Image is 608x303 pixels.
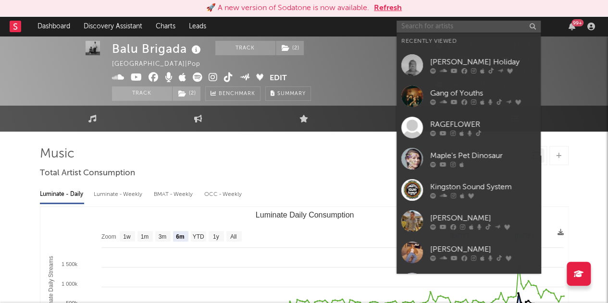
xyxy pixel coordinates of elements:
text: All [230,233,236,240]
text: 1 000k [61,281,77,287]
div: [GEOGRAPHIC_DATA] | Pop [112,59,211,70]
button: Summary [265,86,311,101]
text: 6m [176,233,184,240]
a: [PERSON_NAME] [397,237,541,268]
div: [PERSON_NAME] [430,243,536,255]
a: RAGEFLOWER [397,112,541,143]
text: 3m [158,233,166,240]
input: Search for artists [397,21,541,33]
a: Benchmark [205,86,261,101]
span: ( 2 ) [275,41,304,55]
span: ( 2 ) [172,86,201,101]
a: [PERSON_NAME] [397,206,541,237]
div: OCC - Weekly [204,186,243,203]
div: Recently Viewed [401,36,536,47]
a: Kingston Sound System [397,174,541,206]
a: Gang of Youths [397,81,541,112]
text: Luminate Daily Consumption [255,211,354,219]
button: Refresh [374,2,402,14]
div: Gang of Youths [430,87,536,99]
div: Luminate - Daily [40,186,84,203]
a: Leads [182,17,213,36]
button: 99+ [569,23,575,30]
button: Track [215,41,275,55]
text: 1w [123,233,131,240]
div: 99 + [571,19,583,26]
text: YTD [192,233,204,240]
text: Zoom [101,233,116,240]
div: 🚀 A new version of Sodatone is now available. [206,2,369,14]
text: 1m [140,233,149,240]
button: (2) [173,86,200,101]
button: (2) [276,41,304,55]
span: Summary [277,91,306,97]
a: KAHUKX [397,268,541,299]
a: Discovery Assistant [77,17,149,36]
div: [PERSON_NAME] Holiday [430,56,536,68]
text: 1 500k [61,261,77,267]
button: Track [112,86,172,101]
div: [PERSON_NAME] [430,212,536,224]
div: BMAT - Weekly [154,186,195,203]
span: Benchmark [219,88,255,100]
div: Luminate - Weekly [94,186,144,203]
button: Edit [270,73,287,85]
div: Balu Brigada [112,41,203,57]
a: Dashboard [31,17,77,36]
div: Maple's Pet Dinosaur [430,150,536,161]
span: Total Artist Consumption [40,168,135,179]
a: [PERSON_NAME] Holiday [397,49,541,81]
div: Kingston Sound System [430,181,536,193]
text: 1y [212,233,219,240]
a: Charts [149,17,182,36]
a: Maple's Pet Dinosaur [397,143,541,174]
div: RAGEFLOWER [430,119,536,130]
